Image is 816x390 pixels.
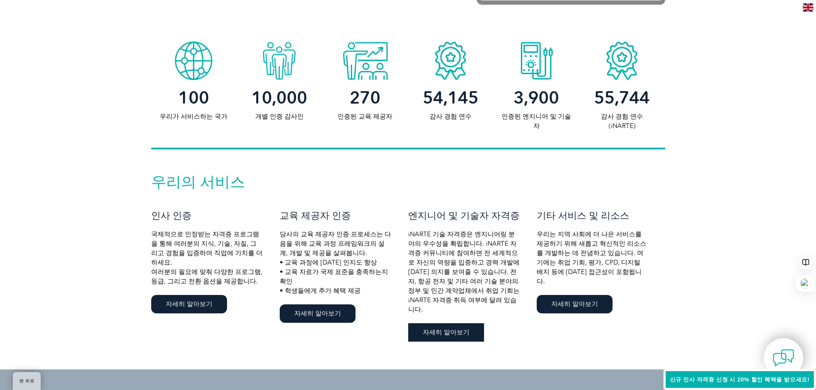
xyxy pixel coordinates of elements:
[280,268,388,285] font: • 교육 자료가 국제 표준을 충족하는지 확인
[151,173,245,191] font: 우리의 서비스
[430,113,472,120] font: 감사 경험 연수
[537,295,613,313] a: 자세히 알아보기
[551,300,598,308] font: 자세히 알아보기
[350,87,380,108] font: 270
[609,122,636,130] font: (iNARTE)
[408,230,520,313] font: iNARTE 기술 자격증은 엔지니어링 분야의 우수성을 확립합니다. iNARTE 자격증 커뮤니티에 참여하면 전 세계적으로 자신의 역량을 입증하고 경력 개발에 [DATE] 의지를...
[803,3,813,12] img: en
[514,87,559,108] font: 3,900
[294,310,341,317] font: 자세히 알아보기
[160,113,227,120] font: 우리가 서비스하는 국가
[255,113,304,120] font: 개별 인증 감사인
[537,230,646,285] font: 우리는 지역 사회에 더 나은 서비스를 제공하기 위해 새롭고 혁신적인 리소스를 개발하는 데 전념하고 있습니다. 여기에는 취업 기회, 평가, CPD, 디지털 배지 등에 [DATE...
[251,87,307,108] font: 10,000
[19,378,34,384] font: 맨 위로
[408,323,484,342] a: 자세히 알아보기
[502,113,571,130] font: 인증된 엔지니어 및 기술자
[423,87,478,108] font: 54,145
[280,210,351,221] font: 교육 제공자 인증
[423,328,469,336] font: 자세히 알아보기
[280,287,361,295] font: • 학생들에게 추가 혜택 제공
[537,210,629,221] font: 기타 서비스 및 리소스
[280,304,356,323] a: 자세히 알아보기
[151,210,191,221] font: 인사 인증
[280,230,391,257] font: 당사의 교육 제공자 인증 프로세스는 다음을 위해 교육 과정 프레임워크의 설계, 개발 및 제공을 살펴봅니다.
[178,87,209,108] font: 100
[151,268,263,285] font: 여러분의 필요에 맞춰 다양한 프로그램, 등급, 그리고 전환 옵션을 제공합니다.
[670,376,810,383] font: 신규 인사 자격증 신청 시 20% 할인 혜택을 받으세요!
[338,113,392,120] font: 인증된 교육 제공자
[151,295,227,313] a: 자세히 알아보기
[166,300,212,308] font: 자세히 알아보기
[408,210,520,221] font: 엔지니어 및 기술자 자격증
[594,87,650,108] font: 55,744
[773,347,794,369] img: contact-chat.png
[151,230,263,266] font: 국제적으로 인정받는 자격증 프로그램을 통해 여러분의 지식, 기술, 자질, 그리고 경험을 입증하여 직업에 가치를 더하세요.
[601,113,643,120] font: 감사 경험 연수
[280,259,377,266] font: • 교육 과정에 [DATE] 인지도 향상
[13,372,41,390] a: 맨 위로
